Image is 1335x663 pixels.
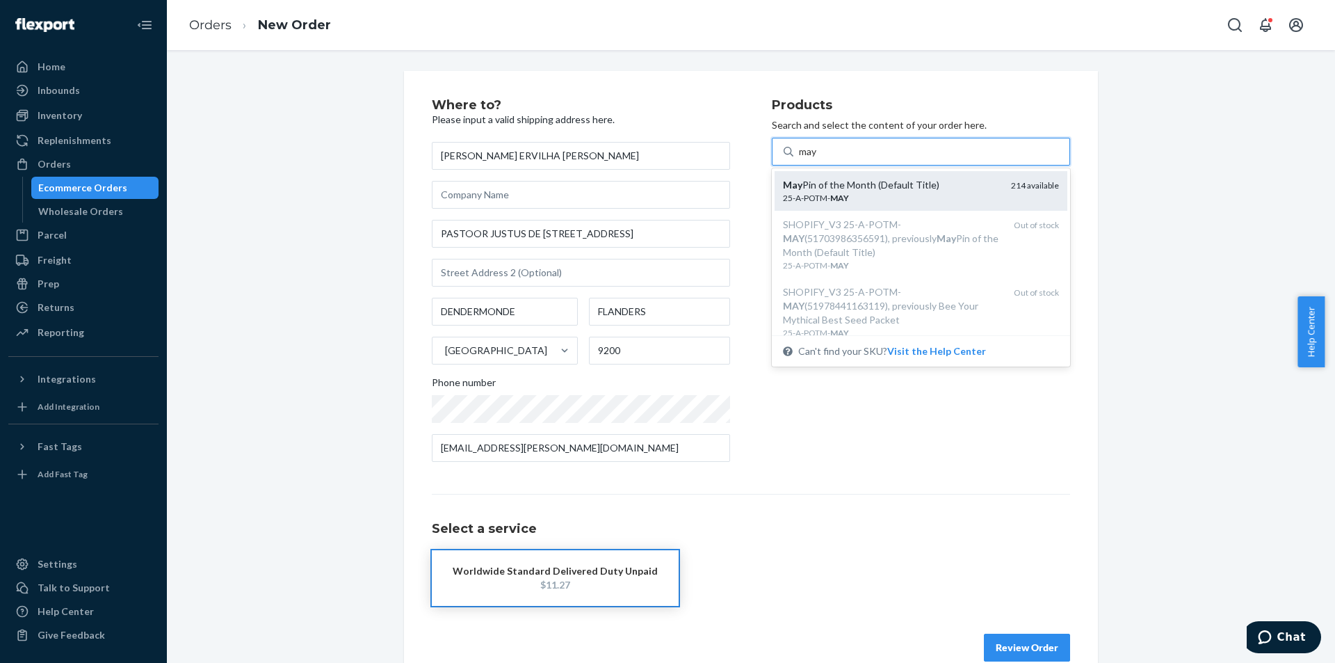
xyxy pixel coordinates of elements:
input: City [432,298,578,326]
div: Add Fast Tag [38,468,88,480]
a: Freight [8,249,159,271]
h1: Select a service [432,522,1070,536]
a: Returns [8,296,159,319]
input: ZIP Code [589,337,730,365]
div: Orders [38,157,71,171]
input: State [589,298,730,326]
div: Replenishments [38,134,111,147]
em: MAY [783,300,804,312]
a: Reporting [8,321,159,344]
div: SHOPIFY_V3 25-A-POTM- (51978441163119), previously Bee Your Mythical Best Seed Packet [783,285,1003,327]
div: 25-A-POTM- [783,192,1000,204]
button: Open notifications [1252,11,1279,39]
ol: breadcrumbs [178,5,342,46]
em: MAY [830,260,849,271]
a: Home [8,56,159,78]
div: Add Integration [38,401,99,413]
input: Email (Only Required for International) [432,434,730,462]
div: Prep [38,277,59,291]
input: [GEOGRAPHIC_DATA] [444,344,445,358]
a: Inbounds [8,79,159,102]
div: Returns [38,301,74,314]
div: Parcel [38,228,67,242]
a: Parcel [8,224,159,246]
div: Fast Tags [38,440,82,454]
em: May [783,179,802,191]
a: Inventory [8,104,159,127]
div: 25-A-POTM- [783,259,1003,271]
input: Street Address 2 (Optional) [432,259,730,287]
div: Settings [38,557,77,571]
span: Out of stock [1014,287,1059,298]
div: [GEOGRAPHIC_DATA] [445,344,547,358]
button: Review Order [984,634,1070,662]
input: Street Address [432,220,730,248]
div: Inventory [38,109,82,122]
a: Prep [8,273,159,295]
iframe: Opens a widget where you can chat to one of our agents [1247,621,1321,656]
div: $11.27 [453,578,658,592]
a: Orders [189,17,232,33]
span: Can't find your SKU? [798,344,986,358]
div: Pin of the Month (Default Title) [783,178,1000,192]
button: MayPin of the Month (Default Title)25-A-POTM-MAY214 availableSHOPIFY_V3 25-A-POTM-MAY(51703986356... [887,344,986,358]
span: 214 available [1011,180,1059,191]
h2: Where to? [432,99,730,113]
div: Give Feedback [38,628,105,642]
input: MayPin of the Month (Default Title)25-A-POTM-MAY214 availableSHOPIFY_V3 25-A-POTM-MAY(51703986356... [799,145,818,159]
div: Freight [38,253,72,267]
button: Give Feedback [8,624,159,646]
a: Add Integration [8,396,159,418]
em: MAY [830,193,849,203]
em: MAY [783,232,804,244]
span: Phone number [432,376,496,395]
div: Help Center [38,605,94,618]
em: May [937,232,956,244]
div: Inbounds [38,83,80,97]
div: Home [38,60,65,74]
a: Replenishments [8,129,159,152]
a: Add Fast Tag [8,463,159,486]
div: Talk to Support [38,581,110,595]
a: Ecommerce Orders [31,177,159,199]
div: Ecommerce Orders [38,181,127,195]
button: Worldwide Standard Delivered Duty Unpaid$11.27 [432,550,679,606]
span: Out of stock [1014,220,1059,230]
button: Close Navigation [131,11,159,39]
button: Fast Tags [8,436,159,458]
div: Reporting [38,326,84,340]
div: SHOPIFY_V3 25-A-POTM- (51703986356591), previously Pin of the Month (Default Title) [783,218,1003,259]
a: New Order [258,17,331,33]
div: Wholesale Orders [38,205,123,218]
p: Please input a valid shipping address here. [432,113,730,127]
button: Open Search Box [1221,11,1249,39]
a: Help Center [8,600,159,623]
button: Open account menu [1282,11,1310,39]
input: Company Name [432,181,730,209]
em: MAY [830,328,849,338]
h2: Products [772,99,1070,113]
p: Search and select the content of your order here. [772,118,1070,132]
a: Settings [8,553,159,575]
img: Flexport logo [15,18,74,32]
button: Integrations [8,368,159,390]
a: Orders [8,153,159,175]
button: Help Center [1297,296,1325,367]
button: Talk to Support [8,577,159,599]
div: 25-A-POTM- [783,327,1003,339]
a: Wholesale Orders [31,200,159,223]
div: Worldwide Standard Delivered Duty Unpaid [453,564,658,578]
div: Integrations [38,372,96,386]
input: First & Last Name [432,142,730,170]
